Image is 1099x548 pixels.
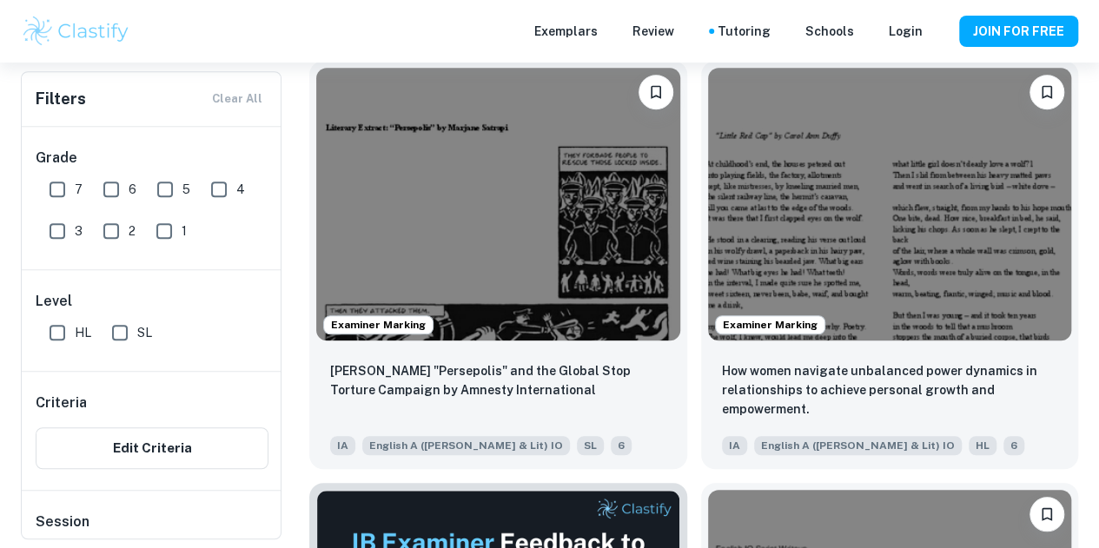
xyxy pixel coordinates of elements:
h6: Criteria [36,393,87,413]
h6: Session [36,512,268,546]
button: JOIN FOR FREE [959,16,1078,47]
span: 1 [182,221,187,241]
button: Please log in to bookmark exemplars [639,75,673,109]
span: 6 [1003,436,1024,455]
span: SL [577,436,604,455]
span: 7 [75,180,83,199]
button: Help and Feedback [937,27,945,36]
img: English A (Lang & Lit) IO IA example thumbnail: How women navigate unbalanced power dyna [708,68,1072,340]
span: Examiner Marking [716,317,824,333]
img: Clastify logo [21,14,131,49]
h6: Grade [36,148,268,168]
span: 5 [182,180,190,199]
span: Examiner Marking [324,317,433,333]
p: Marjane Satrapi's "Persepolis" and the Global Stop Torture Campaign by Amnesty International [330,361,666,399]
span: 2 [129,221,136,241]
span: 6 [129,180,136,199]
button: Please log in to bookmark exemplars [1029,75,1064,109]
p: Review [632,22,674,41]
a: Examiner MarkingPlease log in to bookmark exemplarsHow women navigate unbalanced power dynamics i... [701,61,1079,469]
h6: Filters [36,87,86,111]
button: Edit Criteria [36,427,268,469]
span: SL [137,323,152,342]
a: Schools [805,22,854,41]
a: Login [889,22,923,41]
span: 3 [75,221,83,241]
h6: Level [36,291,268,312]
span: HL [969,436,996,455]
span: English A ([PERSON_NAME] & Lit) IO [754,436,962,455]
p: Exemplars [534,22,598,41]
span: English A ([PERSON_NAME] & Lit) IO [362,436,570,455]
a: Examiner MarkingPlease log in to bookmark exemplarsMarjane Satrapi's "Persepolis" and the Global ... [309,61,687,469]
button: Please log in to bookmark exemplars [1029,497,1064,531]
span: IA [722,436,747,455]
span: HL [75,323,91,342]
span: 6 [611,436,632,455]
span: 4 [236,180,245,199]
span: IA [330,436,355,455]
p: How women navigate unbalanced power dynamics in relationships to achieve personal growth and empo... [722,361,1058,419]
img: English A (Lang & Lit) IO IA example thumbnail: Marjane Satrapi's "Persepolis" and the G [316,68,680,340]
a: Tutoring [718,22,771,41]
